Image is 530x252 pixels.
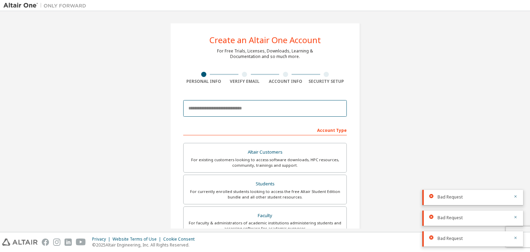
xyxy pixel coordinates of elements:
div: Verify Email [224,79,265,84]
div: Altair Customers [188,147,342,157]
div: Students [188,179,342,189]
div: For Free Trials, Licenses, Downloads, Learning & Documentation and so much more. [217,48,313,59]
div: Cookie Consent [163,236,199,242]
div: Personal Info [183,79,224,84]
div: Security Setup [306,79,347,84]
div: For currently enrolled students looking to access the free Altair Student Edition bundle and all ... [188,189,342,200]
img: facebook.svg [42,239,49,246]
div: Create an Altair One Account [209,36,321,44]
div: Privacy [92,236,112,242]
div: For existing customers looking to access software downloads, HPC resources, community, trainings ... [188,157,342,168]
div: Faculty [188,211,342,221]
span: Bad Request [438,194,463,200]
span: Bad Request [438,215,463,221]
img: linkedin.svg [65,239,72,246]
div: Account Info [265,79,306,84]
img: youtube.svg [76,239,86,246]
img: instagram.svg [53,239,60,246]
div: Website Terms of Use [112,236,163,242]
p: © 2025 Altair Engineering, Inc. All Rights Reserved. [92,242,199,248]
img: Altair One [3,2,90,9]
span: Bad Request [438,236,463,241]
img: altair_logo.svg [2,239,38,246]
div: Account Type [183,124,347,135]
div: For faculty & administrators of academic institutions administering students and accessing softwa... [188,220,342,231]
